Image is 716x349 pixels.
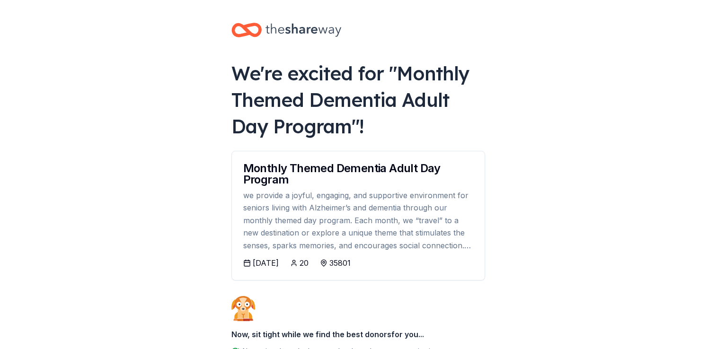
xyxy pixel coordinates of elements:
div: we provide a joyful, engaging, and supportive environment for seniors living with Alzheimer’s and... [243,189,473,252]
img: Dog waiting patiently [231,296,255,321]
div: Monthly Themed Dementia Adult Day Program [243,163,473,185]
div: [DATE] [253,257,279,269]
div: Now, sit tight while we find the best donors for you... [231,325,485,344]
div: 20 [300,257,309,269]
div: 35801 [329,257,351,269]
div: We're excited for " Monthly Themed Dementia Adult Day Program "! [231,60,485,140]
